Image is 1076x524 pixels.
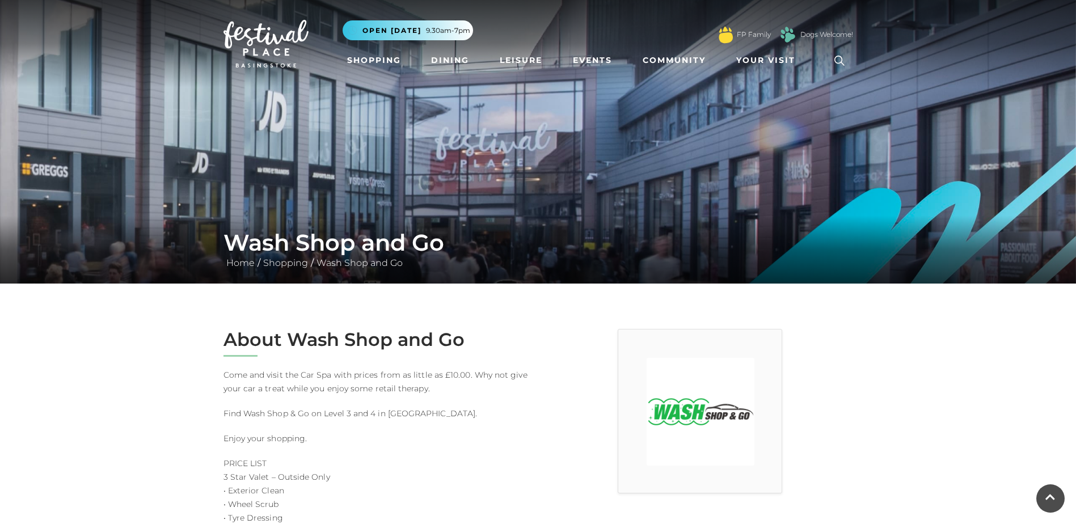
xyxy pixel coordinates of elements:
p: Enjoy your shopping. [223,432,530,445]
button: Open [DATE] 9.30am-7pm [343,20,473,40]
h2: About Wash Shop and Go [223,329,530,350]
span: 9.30am-7pm [426,26,470,36]
a: Leisure [495,50,547,71]
span: Open [DATE] [362,26,421,36]
img: Festival Place Logo [223,20,309,67]
p: Find Wash Shop & Go on Level 3 and 4 in [GEOGRAPHIC_DATA]. [223,407,530,420]
a: Dining [427,50,474,71]
span: Your Visit [736,54,795,66]
div: / / [215,229,862,270]
a: Shopping [260,257,311,268]
a: FP Family [737,29,771,40]
a: Home [223,257,258,268]
a: Wash Shop and Go [314,257,406,268]
a: Dogs Welcome! [800,29,853,40]
img: Wash Shop and Go, Basingstoke, Festival Place, Hampshire [647,358,754,466]
h1: Wash Shop and Go [223,229,853,256]
a: Events [568,50,617,71]
a: Community [638,50,710,71]
p: Come and visit the Car Spa with prices from as little as £10.00. Why not give your car a treat wh... [223,368,530,395]
a: Your Visit [732,50,805,71]
a: Shopping [343,50,406,71]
